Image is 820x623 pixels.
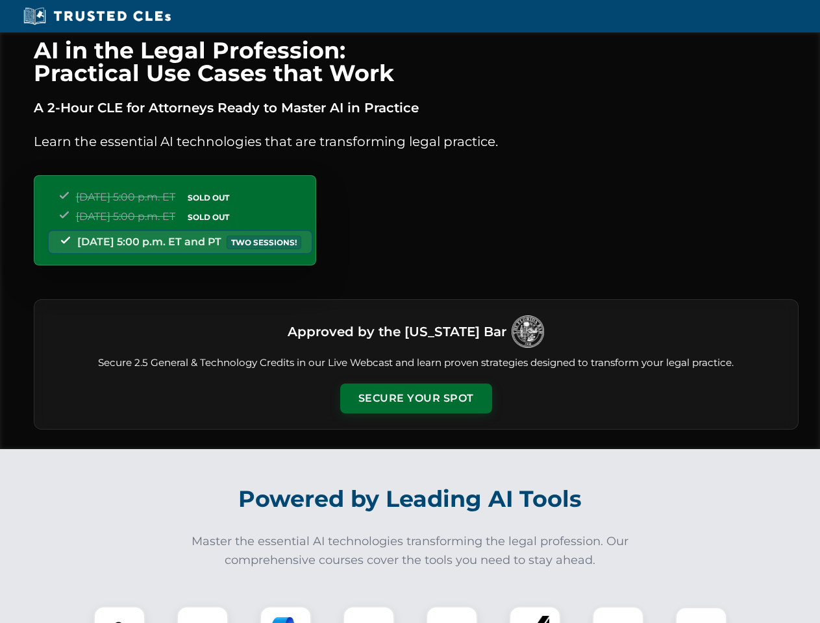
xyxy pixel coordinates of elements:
img: Trusted CLEs [19,6,175,26]
img: Logo [512,315,544,348]
h3: Approved by the [US_STATE] Bar [288,320,506,343]
button: Secure Your Spot [340,384,492,413]
h2: Powered by Leading AI Tools [51,476,770,522]
p: A 2-Hour CLE for Attorneys Ready to Master AI in Practice [34,97,799,118]
p: Master the essential AI technologies transforming the legal profession. Our comprehensive courses... [183,532,638,570]
span: SOLD OUT [183,210,234,224]
p: Secure 2.5 General & Technology Credits in our Live Webcast and learn proven strategies designed ... [50,356,782,371]
p: Learn the essential AI technologies that are transforming legal practice. [34,131,799,152]
span: [DATE] 5:00 p.m. ET [76,191,175,203]
span: SOLD OUT [183,191,234,204]
h1: AI in the Legal Profession: Practical Use Cases that Work [34,39,799,84]
span: [DATE] 5:00 p.m. ET [76,210,175,223]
